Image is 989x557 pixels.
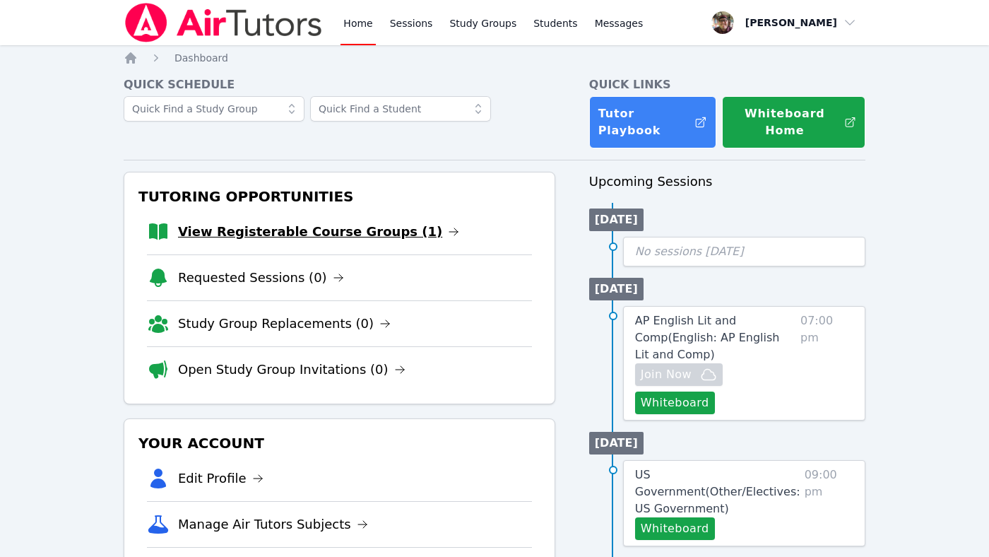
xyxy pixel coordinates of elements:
[178,360,405,380] a: Open Study Group Invitations (0)
[136,430,543,456] h3: Your Account
[635,468,800,515] span: US Government ( Other/Electives: US Government )
[589,76,865,93] h4: Quick Links
[136,184,543,209] h3: Tutoring Opportunities
[124,96,304,122] input: Quick Find a Study Group
[589,432,644,455] li: [DATE]
[800,312,853,414] span: 07:00 pm
[805,467,853,540] span: 09:00 pm
[178,314,391,334] a: Study Group Replacements (0)
[178,222,459,242] a: View Registerable Course Groups (1)
[174,52,228,64] span: Dashboard
[124,51,865,65] nav: Breadcrumb
[635,312,795,363] a: AP English Lit and Comp(English: AP English Lit and Comp)
[174,51,228,65] a: Dashboard
[589,96,716,148] a: Tutor Playbook
[635,363,723,386] button: Join Now
[589,172,865,192] h3: Upcoming Sessions
[124,3,324,42] img: Air Tutors
[635,245,744,258] span: No sessions [DATE]
[595,16,644,30] span: Messages
[178,469,263,488] a: Edit Profile
[641,366,692,383] span: Join Now
[722,96,865,148] button: Whiteboard Home
[178,268,344,288] a: Requested Sessions (0)
[635,517,715,540] button: Whiteboard
[635,314,780,361] span: AP English Lit and Comp ( English: AP English Lit and Comp )
[589,278,644,300] li: [DATE]
[310,96,491,122] input: Quick Find a Student
[635,467,800,517] a: US Government(Other/Electives: US Government)
[124,76,555,93] h4: Quick Schedule
[589,209,644,231] li: [DATE]
[635,392,715,414] button: Whiteboard
[178,515,368,534] a: Manage Air Tutors Subjects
